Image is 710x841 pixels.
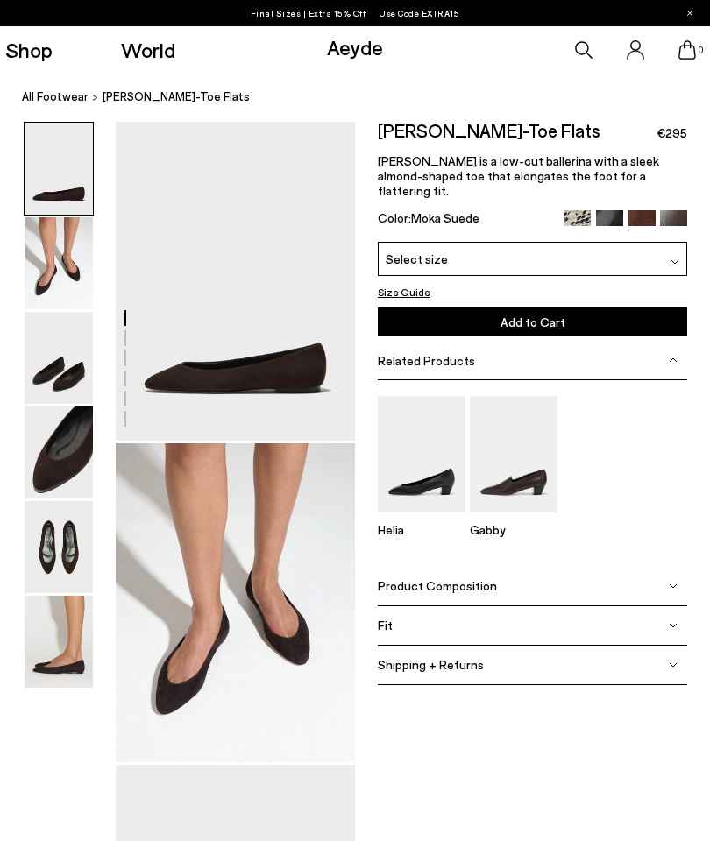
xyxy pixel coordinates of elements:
span: [PERSON_NAME]-Toe Flats [103,88,250,106]
span: €295 [657,124,687,142]
img: Helia Low-Cut Pumps [378,396,465,512]
img: Ellie Suede Almond-Toe Flats - Image 5 [25,501,93,593]
span: Related Products [378,353,475,368]
span: Add to Cart [501,314,565,329]
a: Shop [5,39,53,60]
p: Final Sizes | Extra 15% Off [251,4,460,22]
nav: breadcrumb [22,74,710,122]
img: svg%3E [669,582,678,590]
a: World [121,39,175,60]
img: Ellie Suede Almond-Toe Flats - Image 2 [25,217,93,309]
p: [PERSON_NAME] is a low-cut ballerina with a sleek almond-shaped toe that elongates the foot for a... [378,153,687,198]
button: Add to Cart [378,307,687,336]
a: Helia Low-Cut Pumps Helia [378,500,465,537]
span: Navigate to /collections/ss25-final-sizes [379,8,459,18]
img: svg%3E [669,621,678,630]
span: Shipping + Returns [378,658,484,673]
img: svg%3E [669,661,678,669]
button: Size Guide [378,283,430,300]
span: 0 [696,46,705,55]
img: Ellie Suede Almond-Toe Flats - Image 4 [25,406,93,498]
span: Product Composition [378,579,497,594]
p: Helia [378,522,465,537]
img: svg%3E [669,356,678,364]
span: Fit [378,618,393,633]
span: Select size [386,250,448,268]
img: Ellie Suede Almond-Toe Flats - Image 1 [25,123,93,215]
img: svg%3E [671,258,679,267]
h2: [PERSON_NAME]-Toe Flats [378,122,600,139]
p: Gabby [470,522,557,537]
div: Color: [378,210,554,230]
a: 0 [678,40,696,60]
a: Gabby Almond-Toe Loafers Gabby [470,500,557,537]
a: Aeyde [327,34,383,60]
img: Gabby Almond-Toe Loafers [470,396,557,512]
img: Ellie Suede Almond-Toe Flats - Image 3 [25,312,93,404]
span: Moka Suede [411,210,479,225]
a: All Footwear [22,88,89,106]
img: Ellie Suede Almond-Toe Flats - Image 6 [25,596,93,688]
